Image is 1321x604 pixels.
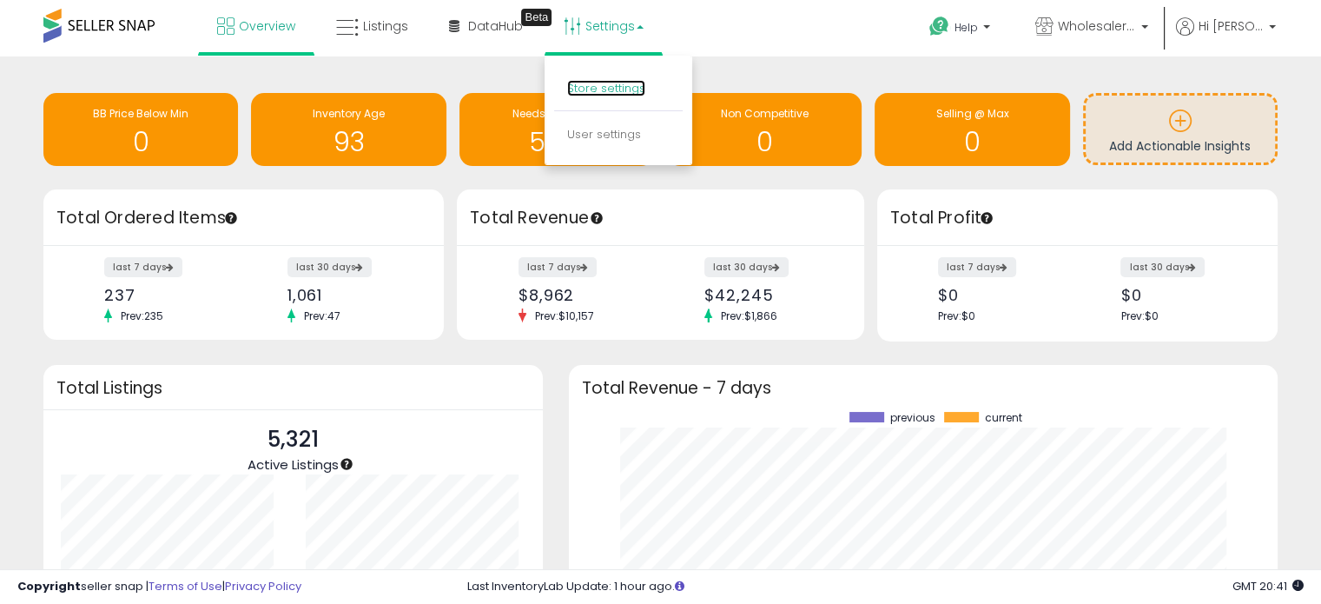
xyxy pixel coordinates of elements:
i: Click here to read more about un-synced listings. [675,581,684,592]
span: 2025-09-9 20:41 GMT [1232,578,1304,594]
div: Tooltip anchor [589,210,604,226]
a: Store settings [567,80,645,96]
div: $42,245 [704,286,834,304]
span: Prev: $0 [1120,309,1158,323]
span: Help [954,20,978,35]
span: previous [890,412,935,424]
label: last 7 days [104,257,182,277]
p: 5,321 [248,423,339,456]
h1: 0 [676,128,853,156]
div: $8,962 [518,286,648,304]
h3: Total Listings [56,382,530,395]
label: last 30 days [1120,257,1205,277]
div: Tooltip anchor [979,210,994,226]
a: Selling @ Max 0 [875,93,1069,166]
a: Terms of Use [149,578,222,594]
span: Selling @ Max [935,106,1008,121]
h1: 93 [260,128,437,156]
span: DataHub [468,17,523,35]
div: Tooltip anchor [339,456,354,472]
span: BB Price Below Min [93,106,188,121]
label: last 30 days [704,257,789,277]
h3: Total Profit [890,206,1265,230]
i: Get Help [928,16,950,37]
a: Inventory Age 93 [251,93,446,166]
span: Non Competitive [721,106,809,121]
span: Prev: 47 [295,309,349,323]
a: Privacy Policy [225,578,301,594]
label: last 7 days [938,257,1016,277]
h1: 5218 [468,128,645,156]
span: Listings [363,17,408,35]
a: Hi [PERSON_NAME] [1176,17,1276,56]
a: Help [915,3,1007,56]
div: Last InventoryLab Update: 1 hour ago. [467,579,1304,595]
label: last 30 days [287,257,372,277]
span: Needs to Reprice [512,106,600,121]
h1: 0 [52,128,229,156]
div: seller snap | | [17,579,301,595]
div: Tooltip anchor [521,9,552,26]
div: $0 [938,286,1064,304]
div: Tooltip anchor [223,210,239,226]
a: BB Price Below Min 0 [43,93,238,166]
h3: Total Revenue - 7 days [582,382,1265,395]
h3: Total Revenue [470,206,851,230]
span: Prev: $0 [938,309,975,323]
a: User settings [567,126,641,143]
span: Wholesaler AZ [1058,17,1136,35]
a: Non Competitive 0 [667,93,862,166]
div: 237 [104,286,230,304]
span: Hi [PERSON_NAME] [1199,17,1264,35]
div: 1,061 [287,286,413,304]
span: Prev: $10,157 [526,309,603,323]
label: last 7 days [518,257,597,277]
h1: 0 [883,128,1060,156]
div: $0 [1120,286,1246,304]
h3: Total Ordered Items [56,206,431,230]
span: Prev: $1,866 [712,309,786,323]
a: Needs to Reprice 5218 [459,93,654,166]
span: Overview [239,17,295,35]
span: Active Listings [248,455,339,474]
span: Inventory Age [313,106,385,121]
a: Add Actionable Insights [1086,96,1275,163]
span: Add Actionable Insights [1109,137,1251,155]
span: current [985,412,1022,424]
span: Prev: 235 [112,309,172,323]
strong: Copyright [17,578,81,594]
